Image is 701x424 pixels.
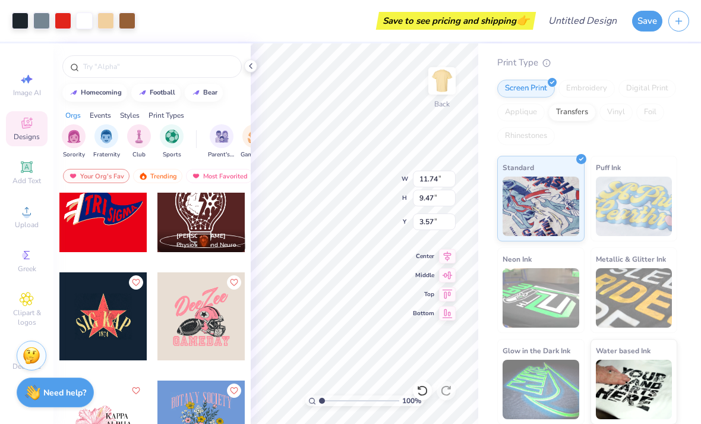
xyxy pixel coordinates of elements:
[129,384,143,398] button: Like
[241,124,268,159] div: filter for Game Day
[82,61,234,73] input: Try "Alpha"
[558,80,615,98] div: Embroidery
[632,11,662,32] button: Save
[191,89,201,96] img: trend_line.gif
[497,127,555,145] div: Rhinestones
[132,150,146,159] span: Club
[596,344,651,357] span: Water based Ink
[12,362,41,371] span: Decorate
[497,103,545,121] div: Applique
[596,268,672,328] img: Metallic & Glitter Ink
[127,124,151,159] button: filter button
[93,124,120,159] div: filter for Fraternity
[65,110,81,121] div: Orgs
[636,103,664,121] div: Foil
[176,232,226,240] span: [PERSON_NAME]
[13,88,41,98] span: Image AI
[12,176,41,186] span: Add Text
[127,124,151,159] div: filter for Club
[63,150,85,159] span: Sorority
[191,172,201,180] img: most_fav.gif
[129,275,143,290] button: Like
[62,84,127,102] button: homecoming
[503,360,579,419] img: Glow in the Dark Ink
[413,309,434,318] span: Bottom
[81,89,122,96] div: homecoming
[18,264,36,274] span: Greek
[503,253,532,265] span: Neon Ink
[596,177,672,236] img: Puff Ink
[596,360,672,419] img: Water based Ink
[379,12,533,30] div: Save to see pricing and shipping
[63,169,130,183] div: Your Org's Fav
[548,103,596,121] div: Transfers
[133,169,182,183] div: Trending
[150,89,175,96] div: football
[132,130,146,143] img: Club Image
[15,220,39,230] span: Upload
[497,80,555,98] div: Screen Print
[539,9,626,33] input: Untitled Design
[68,172,78,180] img: most_fav.gif
[43,387,86,398] strong: Need help?
[163,150,181,159] span: Sports
[596,161,621,174] span: Puff Ink
[503,344,570,357] span: Glow in the Dark Ink
[138,172,148,180] img: trending.gif
[14,132,40,142] span: Designs
[248,130,261,143] img: Game Day Image
[62,124,86,159] button: filter button
[186,169,253,183] div: Most Favorited
[6,308,48,327] span: Clipart & logos
[413,271,434,279] span: Middle
[596,253,666,265] span: Metallic & Glitter Ink
[413,290,434,299] span: Top
[241,124,268,159] button: filter button
[241,150,268,159] span: Game Day
[503,268,579,328] img: Neon Ink
[413,252,434,260] span: Center
[497,56,677,70] div: Print Type
[93,124,120,159] button: filter button
[215,130,229,143] img: Parent's Weekend Image
[62,124,86,159] div: filter for Sorority
[208,124,235,159] div: filter for Parent's Weekend
[165,130,179,143] img: Sports Image
[120,110,140,121] div: Styles
[160,124,184,159] button: filter button
[67,130,81,143] img: Sorority Image
[599,103,633,121] div: Vinyl
[160,124,184,159] div: filter for Sports
[90,110,111,121] div: Events
[503,161,534,174] span: Standard
[176,241,241,250] span: Physiology and Neurobiology Society, [GEOGRAPHIC_DATA][US_STATE]
[138,89,147,96] img: trend_line.gif
[208,150,235,159] span: Parent's Weekend
[402,395,421,406] span: 100 %
[69,89,78,96] img: trend_line.gif
[227,384,241,398] button: Like
[208,124,235,159] button: filter button
[131,84,181,102] button: football
[516,13,529,27] span: 👉
[185,84,223,102] button: bear
[100,130,113,143] img: Fraternity Image
[93,150,120,159] span: Fraternity
[503,177,579,236] img: Standard
[434,99,450,109] div: Back
[203,89,217,96] div: bear
[149,110,184,121] div: Print Types
[430,69,454,93] img: Back
[618,80,676,98] div: Digital Print
[227,275,241,290] button: Like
